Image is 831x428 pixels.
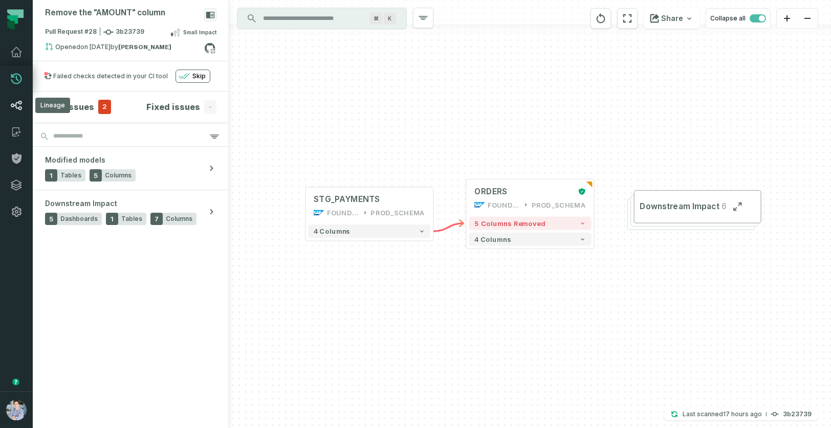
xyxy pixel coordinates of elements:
[644,8,699,29] button: Share
[33,190,229,233] button: Downstream Impact5Dashboards1Tables7Columns
[204,100,216,114] span: -
[60,215,98,223] span: Dashboards
[474,186,508,197] div: ORDERS
[783,411,812,417] h4: 3b23739
[474,235,511,243] span: 4 columns
[45,8,165,18] div: Remove the "AMOUNT" column
[80,43,111,51] relative-time: Mar 10, 2025, 5:00 PM EDT
[488,199,520,210] div: FOUNDATIONAL_DB
[176,70,210,83] button: Skip
[369,13,383,25] span: Press ⌘ + K to focus the search bar
[719,201,727,212] span: 6
[640,201,718,212] span: Downstream Impact
[45,169,57,182] span: 1
[384,13,396,25] span: Press ⌘ + K to focus the search bar
[45,42,204,55] div: Opened by
[146,101,200,113] h4: Fixed issues
[706,8,771,29] button: Collapse all
[118,44,171,50] strong: Barak Fargoun (fargoun)
[664,408,818,420] button: Last scanned[DATE] 9:28:08 PM3b23739
[723,410,762,418] relative-time: Aug 27, 2025, 9:28 PM EDT
[683,409,762,419] p: Last scanned
[45,100,216,114] button: New Issues2Fixed issues-
[183,28,216,36] span: Small Impact
[433,223,464,232] g: Edge from c8867c613c347eb7857e509391c84b7d to 0dd85c77dd217d0afb16c7d4fb3eff19
[45,155,105,165] span: Modified models
[11,377,20,387] div: Tooltip anchor
[105,171,132,179] span: Columns
[532,199,586,210] div: PROD_SCHEMA
[90,169,102,182] span: 5
[314,227,350,235] span: 4 columns
[797,9,818,29] button: zoom out
[166,215,192,223] span: Columns
[777,9,797,29] button: zoom in
[35,98,70,113] div: Lineage
[474,219,545,228] span: 5 columns removed
[121,215,142,223] span: Tables
[60,171,81,179] span: Tables
[33,147,229,190] button: Modified models1Tables5Columns
[45,213,57,225] span: 5
[314,194,380,205] div: STG_PAYMENTS
[98,100,111,114] span: 2
[370,208,425,218] div: PROD_SCHEMA
[45,198,117,209] span: Downstream Impact
[192,72,206,80] span: Skip
[634,190,761,223] button: Downstream Impact6
[575,188,586,196] div: Certified
[45,27,144,37] span: Pull Request #28 3b23739
[106,213,118,225] span: 1
[327,208,360,218] div: FOUNDATIONAL_DB
[6,400,27,420] img: avatar of Alon Nafta
[53,72,168,80] div: Failed checks detected in your CI tool
[203,41,216,55] a: View on github
[150,213,163,225] span: 7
